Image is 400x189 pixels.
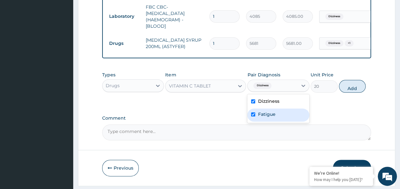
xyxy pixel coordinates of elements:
[104,3,120,18] div: Minimize live chat window
[165,72,176,78] label: Item
[102,115,371,121] label: Comment
[106,10,143,22] td: Laboratory
[106,38,143,49] td: Drugs
[325,13,343,20] span: Dizziness
[143,34,206,53] td: [MEDICAL_DATA] SYRUP 200ML (ASTYFER)
[102,72,116,78] label: Types
[345,40,354,46] span: + 1
[339,80,366,93] button: Add
[143,1,206,32] td: FBC CBC-[MEDICAL_DATA] (HAEMOGRAM) - [BLOOD]
[247,72,280,78] label: Pair Diagnosis
[253,82,271,89] span: Dizziness
[37,55,88,119] span: We're online!
[333,160,371,176] button: Submit
[314,170,368,176] div: We're Online!
[325,40,343,46] span: Dizziness
[102,160,139,176] button: Previous
[314,177,368,182] p: How may I help you today?
[258,111,275,117] label: Fatigue
[258,98,279,104] label: Dizziness
[33,36,107,44] div: Chat with us now
[3,123,121,146] textarea: Type your message and hit 'Enter'
[169,83,211,89] div: VITAMIN C TABLET
[106,82,120,89] div: Drugs
[311,72,333,78] label: Unit Price
[12,32,26,48] img: d_794563401_company_1708531726252_794563401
